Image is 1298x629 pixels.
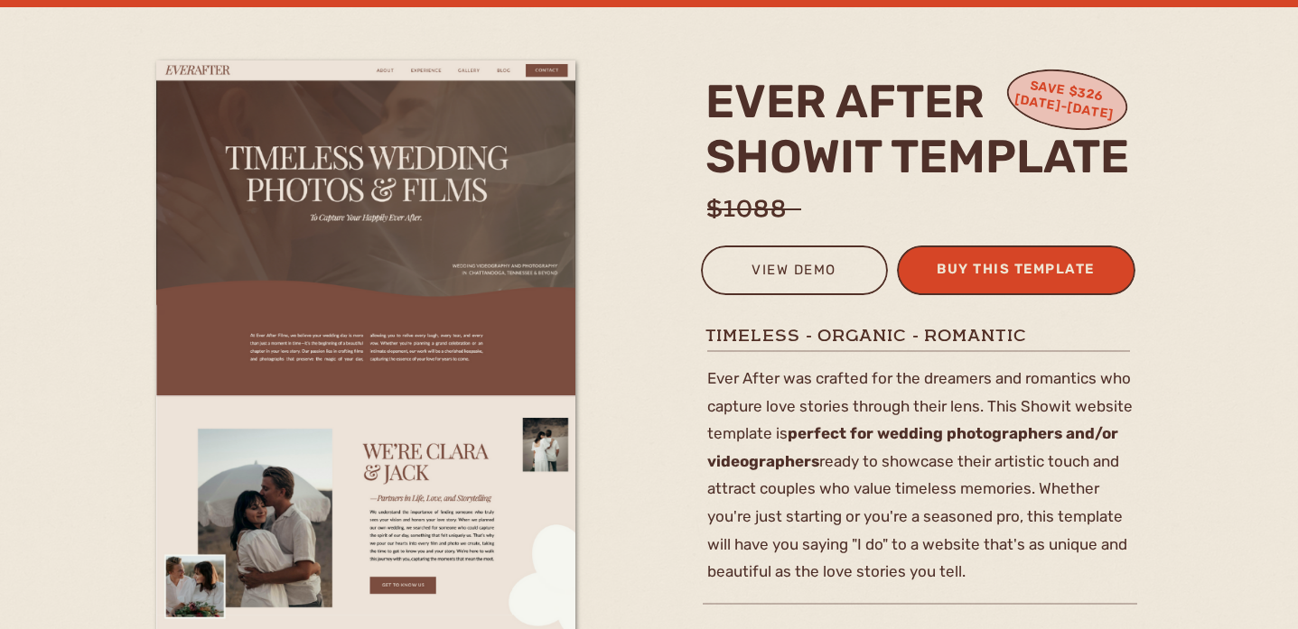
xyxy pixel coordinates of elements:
a: view demo [713,258,876,288]
p: Ever After was crafted for the dreamers and romantics who capture love stories through their lens... [707,365,1137,590]
h3: Save $326 [DATE]-[DATE] [1009,75,1120,129]
h1: timeless - organic - romantic [705,324,1135,347]
a: buy this template [928,257,1105,287]
h2: ever after Showit template [705,74,1142,182]
h1: $1088 [706,191,853,214]
b: perfect for wedding photographers and/or videographers [707,424,1118,470]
